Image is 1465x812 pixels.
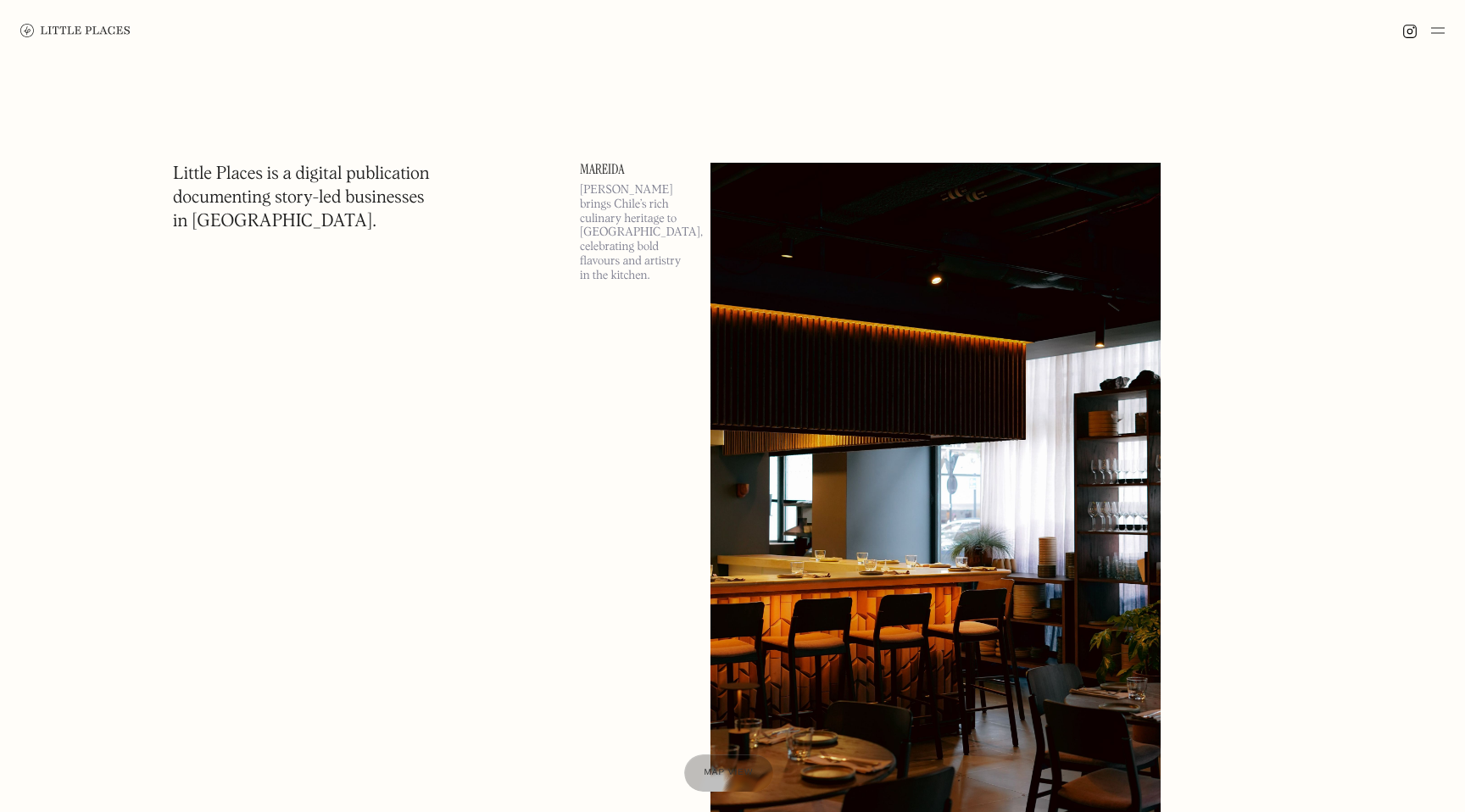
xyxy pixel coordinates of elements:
[705,768,754,777] span: Map view
[710,163,1161,812] img: Mareida
[580,163,690,176] a: Mareida
[580,183,690,283] p: [PERSON_NAME] brings Chile’s rich culinary heritage to [GEOGRAPHIC_DATA], celebrating bold flavou...
[684,754,774,792] a: Map view
[173,163,430,234] h1: Little Places is a digital publication documenting story-led businesses in [GEOGRAPHIC_DATA].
